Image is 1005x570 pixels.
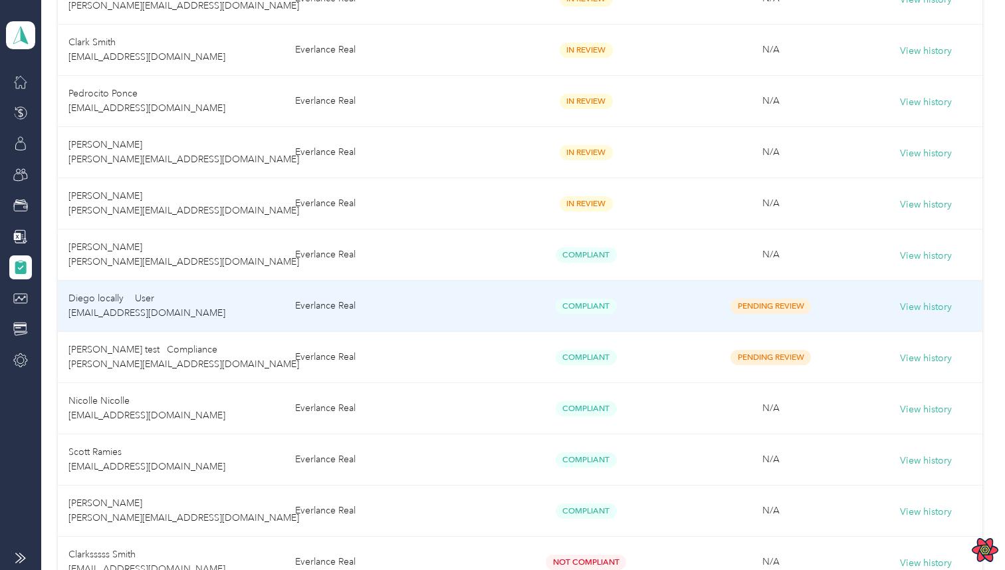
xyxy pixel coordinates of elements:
[560,94,613,109] span: In Review
[560,145,613,160] span: In Review
[68,190,299,216] span: [PERSON_NAME] [PERSON_NAME][EMAIL_ADDRESS][DOMAIN_NAME]
[762,95,780,106] span: N/A
[900,402,952,417] button: View history
[762,454,780,465] span: N/A
[900,454,952,468] button: View history
[284,25,495,76] td: Everlance Real
[560,43,613,58] span: In Review
[762,198,780,209] span: N/A
[68,37,225,63] span: Clark Smith [EMAIL_ADDRESS][DOMAIN_NAME]
[284,281,495,332] td: Everlance Real
[900,146,952,161] button: View history
[284,434,495,486] td: Everlance Real
[762,402,780,414] span: N/A
[284,178,495,229] td: Everlance Real
[762,44,780,55] span: N/A
[284,76,495,127] td: Everlance Real
[762,505,780,516] span: N/A
[972,537,998,563] button: Open React Query Devtools
[68,88,225,114] span: Pedrocito Ponce [EMAIL_ADDRESS][DOMAIN_NAME]
[68,446,225,472] span: Scott Ramies [EMAIL_ADDRESS][DOMAIN_NAME]
[730,350,811,365] span: Pending Review
[900,44,952,59] button: View history
[762,146,780,158] span: N/A
[556,452,617,468] span: Compliant
[284,383,495,434] td: Everlance Real
[284,486,495,537] td: Everlance Real
[68,395,225,421] span: Nicolle Nicolle [EMAIL_ADDRESS][DOMAIN_NAME]
[556,299,617,314] span: Compliant
[762,249,780,260] span: N/A
[284,229,495,281] td: Everlance Real
[762,556,780,567] span: N/A
[931,496,1005,570] iframe: Everlance-gr Chat Button Frame
[556,401,617,416] span: Compliant
[284,127,495,178] td: Everlance Real
[68,344,299,370] span: [PERSON_NAME] test Compliance [PERSON_NAME][EMAIL_ADDRESS][DOMAIN_NAME]
[556,247,617,263] span: Compliant
[900,300,952,315] button: View history
[900,249,952,263] button: View history
[556,350,617,365] span: Compliant
[68,293,225,319] span: Diego locally User [EMAIL_ADDRESS][DOMAIN_NAME]
[556,503,617,519] span: Compliant
[900,198,952,212] button: View history
[68,241,299,267] span: [PERSON_NAME] [PERSON_NAME][EMAIL_ADDRESS][DOMAIN_NAME]
[900,95,952,110] button: View history
[900,351,952,366] button: View history
[730,299,811,314] span: Pending Review
[68,498,299,523] span: [PERSON_NAME] [PERSON_NAME][EMAIL_ADDRESS][DOMAIN_NAME]
[284,332,495,383] td: Everlance Real
[68,139,299,165] span: [PERSON_NAME] [PERSON_NAME][EMAIL_ADDRESS][DOMAIN_NAME]
[546,555,626,570] span: Not Compliant
[900,505,952,519] button: View history
[560,196,613,212] span: In Review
